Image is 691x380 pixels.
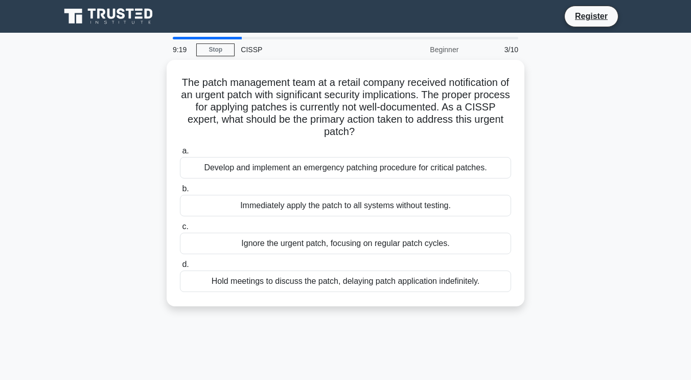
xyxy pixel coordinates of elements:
div: Immediately apply the patch to all systems without testing. [180,195,511,216]
span: d. [182,260,189,269]
div: 9:19 [167,39,196,60]
div: Hold meetings to discuss the patch, delaying patch application indefinitely. [180,271,511,292]
div: 3/10 [465,39,524,60]
div: Develop and implement an emergency patching procedure for critical patches. [180,157,511,178]
span: b. [182,184,189,193]
a: Register [569,10,614,23]
div: Ignore the urgent patch, focusing on regular patch cycles. [180,233,511,254]
div: Beginner [375,39,465,60]
a: Stop [196,43,235,56]
span: a. [182,146,189,155]
div: CISSP [235,39,375,60]
span: c. [182,222,188,231]
h5: The patch management team at a retail company received notification of an urgent patch with signi... [179,76,512,139]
